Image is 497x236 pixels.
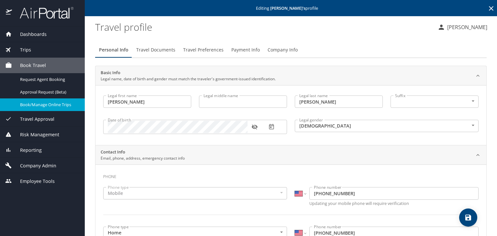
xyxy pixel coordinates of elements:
div: Basic InfoLegal name, date of birth and gender must match the traveler's government-issued identi... [95,66,486,85]
p: Legal name, date of birth and gender must match the traveler's government-issued identification. [101,76,276,82]
span: Personal Info [99,46,128,54]
p: Updating your mobile phone will require verification [309,201,479,206]
h2: Contact Info [101,149,185,155]
span: Request Agent Booking [20,76,77,83]
h1: Travel profile [95,17,432,37]
div: Profile [95,42,487,58]
div: Contact InfoEmail, phone, address, emergency contact info [95,145,486,165]
div: ​ [391,96,479,108]
div: Basic InfoLegal name, date of birth and gender must match the traveler's government-issued identi... [95,85,486,145]
span: Travel Approval [12,116,54,123]
div: [DEMOGRAPHIC_DATA] [295,120,479,132]
p: Editing profile [87,6,495,10]
img: icon-airportal.png [6,6,13,19]
p: [PERSON_NAME] [445,23,487,31]
span: Travel Preferences [183,46,224,54]
span: Book/Manage Online Trips [20,102,77,108]
h2: Basic Info [101,70,276,76]
span: Risk Management [12,131,59,138]
p: Email, phone, address, emergency contact info [101,155,185,161]
div: Mobile [103,187,287,199]
span: Company Admin [12,162,56,169]
span: Book Travel [12,62,46,69]
span: Payment Info [231,46,260,54]
span: Approval Request (Beta) [20,89,77,95]
span: Employee Tools [12,178,55,185]
span: Dashboards [12,31,47,38]
span: Company Info [268,46,298,54]
span: Travel Documents [136,46,175,54]
span: Reporting [12,147,42,154]
button: [PERSON_NAME] [435,21,490,33]
h3: Phone [103,170,479,181]
strong: [PERSON_NAME] 's [270,5,305,11]
img: airportal-logo.png [13,6,73,19]
button: save [459,208,477,227]
span: Trips [12,46,31,53]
